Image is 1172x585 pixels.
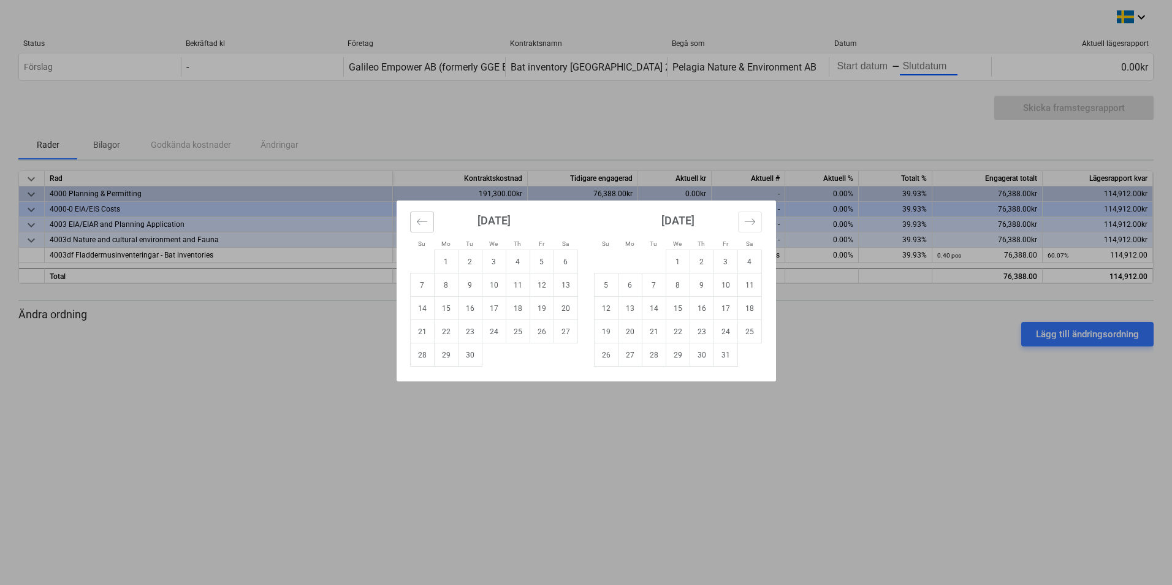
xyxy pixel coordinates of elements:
small: Mo [625,240,634,247]
td: Choose Saturday, September 20, 2025 as your check-out date. It's available. [554,297,577,320]
small: Fr [539,240,544,247]
td: Choose Monday, October 13, 2025 as your check-out date. It's available. [618,297,642,320]
td: Choose Saturday, October 11, 2025 as your check-out date. It's available. [737,273,761,297]
td: Choose Tuesday, September 16, 2025 as your check-out date. It's available. [458,297,482,320]
strong: [DATE] [661,214,694,227]
td: Choose Tuesday, September 23, 2025 as your check-out date. It's available. [458,320,482,343]
td: Choose Wednesday, October 1, 2025 as your check-out date. It's available. [666,250,690,273]
td: Choose Wednesday, October 22, 2025 as your check-out date. It's available. [666,320,690,343]
td: Choose Tuesday, September 9, 2025 as your check-out date. It's available. [458,273,482,297]
td: Choose Wednesday, September 17, 2025 as your check-out date. It's available. [482,297,506,320]
small: Fr [723,240,728,247]
td: Choose Tuesday, October 14, 2025 as your check-out date. It's available. [642,297,666,320]
td: Choose Friday, October 17, 2025 as your check-out date. It's available. [713,297,737,320]
small: We [489,240,498,247]
td: Choose Sunday, October 26, 2025 as your check-out date. It's available. [594,343,618,367]
td: Choose Tuesday, September 30, 2025 as your check-out date. It's available. [458,343,482,367]
td: Choose Friday, October 3, 2025 as your check-out date. It's available. [713,250,737,273]
td: Choose Friday, October 31, 2025 as your check-out date. It's available. [713,343,737,367]
small: Mo [441,240,451,247]
td: Choose Tuesday, October 28, 2025 as your check-out date. It's available. [642,343,666,367]
td: Choose Monday, September 8, 2025 as your check-out date. It's available. [434,273,458,297]
td: Choose Tuesday, September 2, 2025 as your check-out date. It's available. [458,250,482,273]
td: Choose Wednesday, September 3, 2025 as your check-out date. It's available. [482,250,506,273]
strong: [DATE] [478,214,511,227]
td: Choose Wednesday, October 15, 2025 as your check-out date. It's available. [666,297,690,320]
td: Choose Thursday, October 23, 2025 as your check-out date. It's available. [690,320,713,343]
td: Choose Monday, September 22, 2025 as your check-out date. It's available. [434,320,458,343]
small: Tu [650,240,657,247]
td: Choose Thursday, October 16, 2025 as your check-out date. It's available. [690,297,713,320]
td: Choose Tuesday, October 7, 2025 as your check-out date. It's available. [642,273,666,297]
td: Choose Monday, September 15, 2025 as your check-out date. It's available. [434,297,458,320]
td: Choose Wednesday, September 10, 2025 as your check-out date. It's available. [482,273,506,297]
small: Th [698,240,705,247]
td: Choose Wednesday, October 29, 2025 as your check-out date. It's available. [666,343,690,367]
td: Choose Friday, September 5, 2025 as your check-out date. It's available. [530,250,554,273]
td: Choose Friday, September 19, 2025 as your check-out date. It's available. [530,297,554,320]
td: Choose Monday, October 27, 2025 as your check-out date. It's available. [618,343,642,367]
td: Choose Thursday, September 11, 2025 as your check-out date. It's available. [506,273,530,297]
td: Choose Monday, September 29, 2025 as your check-out date. It's available. [434,343,458,367]
td: Choose Saturday, September 13, 2025 as your check-out date. It's available. [554,273,577,297]
td: Choose Thursday, October 30, 2025 as your check-out date. It's available. [690,343,713,367]
td: Choose Sunday, October 19, 2025 as your check-out date. It's available. [594,320,618,343]
small: Sa [746,240,753,247]
td: Choose Sunday, October 5, 2025 as your check-out date. It's available. [594,273,618,297]
td: Choose Thursday, September 25, 2025 as your check-out date. It's available. [506,320,530,343]
td: Choose Tuesday, October 21, 2025 as your check-out date. It's available. [642,320,666,343]
td: Choose Sunday, October 12, 2025 as your check-out date. It's available. [594,297,618,320]
button: Move forward to switch to the next month. [738,212,762,232]
td: Choose Sunday, September 21, 2025 as your check-out date. It's available. [410,320,434,343]
td: Choose Friday, September 12, 2025 as your check-out date. It's available. [530,273,554,297]
td: Choose Sunday, September 7, 2025 as your check-out date. It's available. [410,273,434,297]
td: Choose Friday, September 26, 2025 as your check-out date. It's available. [530,320,554,343]
small: Su [418,240,425,247]
td: Choose Sunday, September 14, 2025 as your check-out date. It's available. [410,297,434,320]
small: Su [602,240,609,247]
td: Choose Saturday, October 4, 2025 as your check-out date. It's available. [737,250,761,273]
td: Choose Wednesday, September 24, 2025 as your check-out date. It's available. [482,320,506,343]
td: Choose Monday, October 20, 2025 as your check-out date. It's available. [618,320,642,343]
td: Choose Monday, October 6, 2025 as your check-out date. It's available. [618,273,642,297]
td: Choose Thursday, October 9, 2025 as your check-out date. It's available. [690,273,713,297]
td: Choose Saturday, September 6, 2025 as your check-out date. It's available. [554,250,577,273]
small: Th [514,240,521,247]
td: Choose Sunday, September 28, 2025 as your check-out date. It's available. [410,343,434,367]
td: Choose Saturday, September 27, 2025 as your check-out date. It's available. [554,320,577,343]
small: We [673,240,682,247]
td: Choose Thursday, September 18, 2025 as your check-out date. It's available. [506,297,530,320]
td: Choose Saturday, October 25, 2025 as your check-out date. It's available. [737,320,761,343]
div: Calendar [397,201,776,381]
td: Choose Friday, October 24, 2025 as your check-out date. It's available. [713,320,737,343]
button: Move backward to switch to the previous month. [410,212,434,232]
small: Sa [562,240,569,247]
td: Choose Wednesday, October 8, 2025 as your check-out date. It's available. [666,273,690,297]
td: Choose Friday, October 10, 2025 as your check-out date. It's available. [713,273,737,297]
td: Choose Thursday, September 4, 2025 as your check-out date. It's available. [506,250,530,273]
td: Choose Monday, September 1, 2025 as your check-out date. It's available. [434,250,458,273]
td: Choose Thursday, October 2, 2025 as your check-out date. It's available. [690,250,713,273]
td: Choose Saturday, October 18, 2025 as your check-out date. It's available. [737,297,761,320]
small: Tu [466,240,473,247]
